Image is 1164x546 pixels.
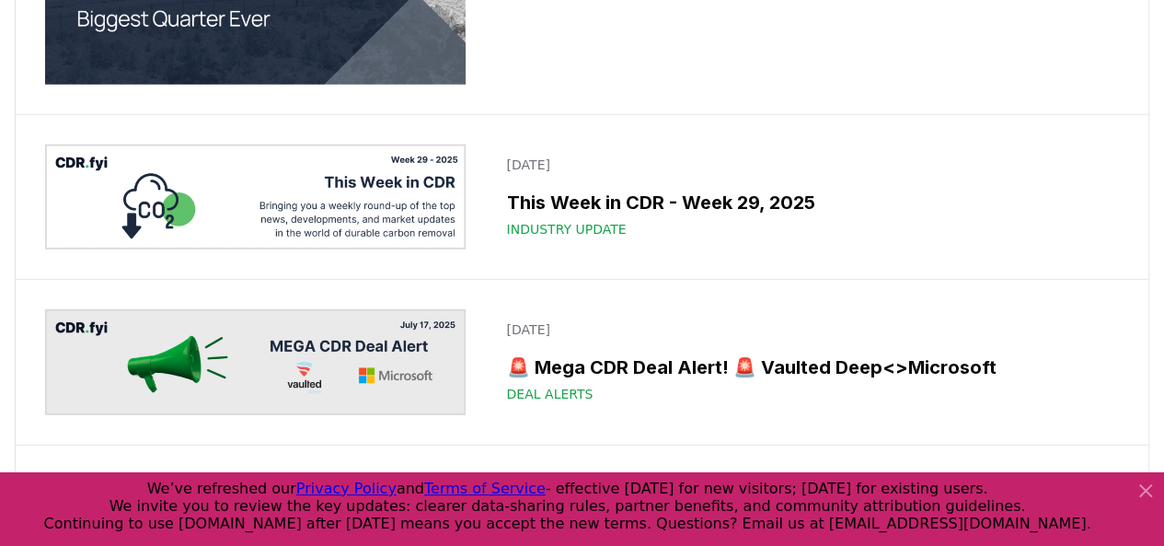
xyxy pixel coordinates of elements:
p: [DATE] [506,156,1108,174]
h3: This Week in CDR - Week 29, 2025 [506,189,1108,216]
a: [DATE]This Week in CDR - Week 29, 2025Industry Update [495,145,1119,250]
span: Industry Update [506,220,626,238]
h3: 🚨 Mega CDR Deal Alert! 🚨 Vaulted Deep<>Microsoft [506,354,1108,381]
p: [DATE] [506,320,1108,339]
img: 🚨 Mega CDR Deal Alert! 🚨 Vaulted Deep<>Microsoft blog post image [45,309,466,414]
img: This Week in CDR - Week 29, 2025 blog post image [45,145,466,250]
a: [DATE]🚨 Mega CDR Deal Alert! 🚨 Vaulted Deep<>MicrosoftDeal Alerts [495,309,1119,414]
span: Deal Alerts [506,385,593,403]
